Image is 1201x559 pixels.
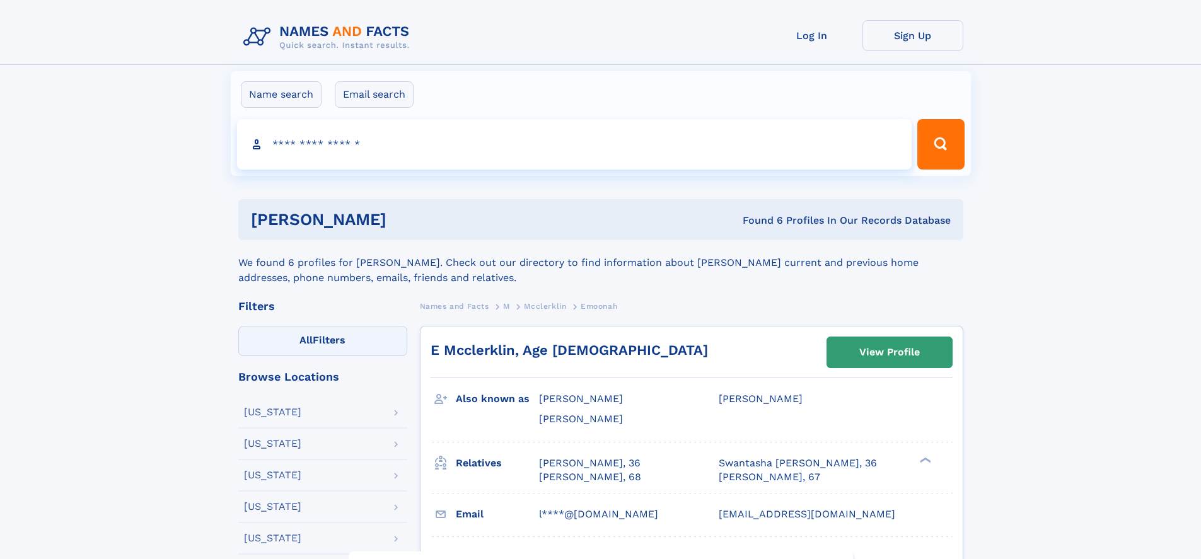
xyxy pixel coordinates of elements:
a: M [503,298,510,314]
h3: Also known as [456,388,539,410]
div: [US_STATE] [244,502,301,512]
a: View Profile [827,337,952,367]
div: [US_STATE] [244,439,301,449]
button: Search Button [917,119,964,170]
span: [PERSON_NAME] [539,393,623,405]
a: Sign Up [862,20,963,51]
div: Browse Locations [238,371,407,383]
div: [US_STATE] [244,407,301,417]
span: M [503,302,510,311]
div: [US_STATE] [244,470,301,480]
a: Swantasha [PERSON_NAME], 36 [719,456,877,470]
a: [PERSON_NAME], 36 [539,456,641,470]
label: Name search [241,81,322,108]
span: [EMAIL_ADDRESS][DOMAIN_NAME] [719,508,895,520]
a: Names and Facts [420,298,489,314]
div: View Profile [859,338,920,367]
a: Log In [762,20,862,51]
div: [US_STATE] [244,533,301,543]
h3: Relatives [456,452,539,474]
a: [PERSON_NAME], 67 [719,470,820,484]
a: Mcclerklin [524,298,566,314]
a: E Mcclerklin, Age [DEMOGRAPHIC_DATA] [431,342,708,358]
h1: [PERSON_NAME] [251,212,565,228]
div: We found 6 profiles for [PERSON_NAME]. Check out our directory to find information about [PERSON_... [238,240,963,285]
div: Filters [238,301,407,312]
span: [PERSON_NAME] [539,413,623,425]
label: Filters [238,326,407,356]
span: Mcclerklin [524,302,566,311]
span: Emoonah [581,302,617,311]
label: Email search [335,81,414,108]
h3: Email [456,504,539,525]
a: [PERSON_NAME], 68 [539,470,641,484]
img: Logo Names and Facts [238,20,420,54]
span: All [299,334,313,346]
div: Found 6 Profiles In Our Records Database [564,214,951,228]
span: [PERSON_NAME] [719,393,803,405]
input: search input [237,119,912,170]
div: ❯ [917,456,932,464]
